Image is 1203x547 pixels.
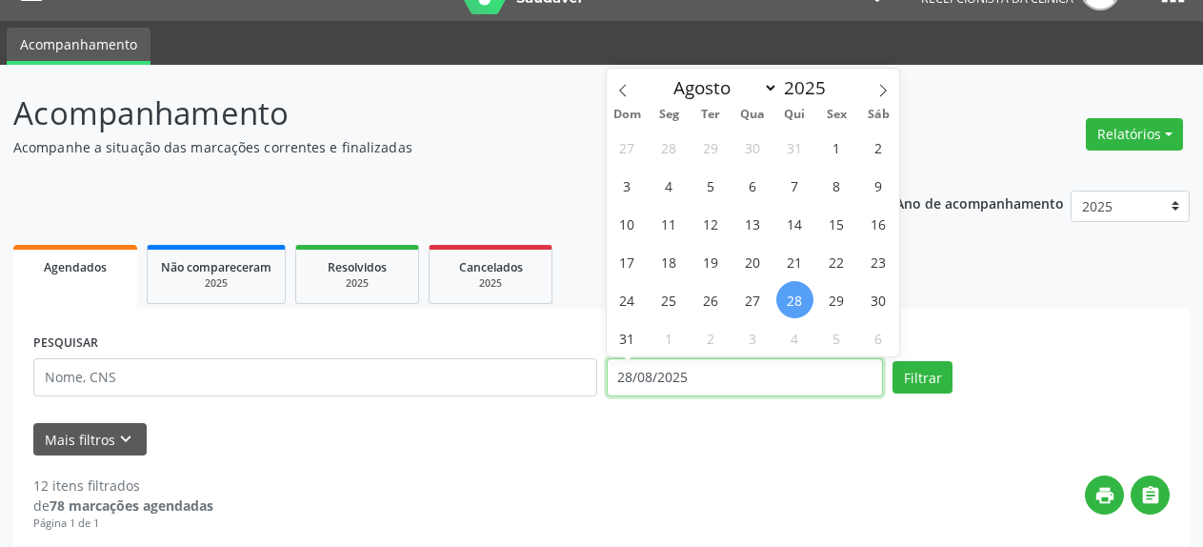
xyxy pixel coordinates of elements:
span: Agosto 6, 2025 [734,167,772,204]
span: Agosto 17, 2025 [609,243,646,280]
p: Ano de acompanhamento [895,191,1064,214]
span: Setembro 5, 2025 [818,319,855,356]
span: Julho 29, 2025 [692,129,730,166]
span: Qui [773,109,815,121]
span: Agosto 28, 2025 [776,281,813,318]
span: Agosto 12, 2025 [692,205,730,242]
input: Nome, CNS [33,358,597,396]
p: Acompanhamento [13,90,837,137]
span: Setembro 4, 2025 [776,319,813,356]
span: Agosto 24, 2025 [609,281,646,318]
span: Julho 27, 2025 [609,129,646,166]
span: Agosto 19, 2025 [692,243,730,280]
span: Cancelados [459,259,523,275]
span: Agosto 18, 2025 [651,243,688,280]
span: Agosto 23, 2025 [860,243,897,280]
span: Agosto 16, 2025 [860,205,897,242]
i: print [1094,485,1115,506]
div: de [33,496,213,516]
label: PESQUISAR [33,329,98,358]
span: Agosto 25, 2025 [651,281,688,318]
span: Qua [732,109,773,121]
input: Selecione um intervalo [607,358,884,396]
span: Ter [690,109,732,121]
span: Agosto 1, 2025 [818,129,855,166]
span: Agosto 31, 2025 [609,319,646,356]
span: Setembro 2, 2025 [692,319,730,356]
span: Julho 28, 2025 [651,129,688,166]
span: Agosto 11, 2025 [651,205,688,242]
span: Sex [815,109,857,121]
div: 2025 [443,276,538,291]
div: Página 1 de 1 [33,516,213,532]
span: Seg [648,109,690,121]
span: Agosto 10, 2025 [609,205,646,242]
span: Agosto 13, 2025 [734,205,772,242]
button: Filtrar [892,361,952,394]
div: 2025 [310,276,405,291]
span: Agosto 4, 2025 [651,167,688,204]
span: Agosto 26, 2025 [692,281,730,318]
span: Agosto 14, 2025 [776,205,813,242]
span: Agosto 2, 2025 [860,129,897,166]
span: Setembro 6, 2025 [860,319,897,356]
span: Setembro 3, 2025 [734,319,772,356]
span: Agosto 3, 2025 [609,167,646,204]
button: Mais filtroskeyboard_arrow_down [33,423,147,456]
span: Agosto 21, 2025 [776,243,813,280]
span: Agendados [44,259,107,275]
i:  [1140,485,1161,506]
span: Agosto 30, 2025 [860,281,897,318]
span: Julho 31, 2025 [776,129,813,166]
span: Agosto 7, 2025 [776,167,813,204]
button: Relatórios [1086,118,1183,151]
input: Year [778,75,841,100]
span: Agosto 5, 2025 [692,167,730,204]
span: Não compareceram [161,259,271,275]
span: Sáb [857,109,899,121]
div: 12 itens filtrados [33,476,213,496]
span: Dom [607,109,649,121]
button:  [1131,476,1170,515]
span: Julho 30, 2025 [734,129,772,166]
div: 2025 [161,276,271,291]
span: Resolvidos [328,259,387,275]
span: Agosto 20, 2025 [734,243,772,280]
span: Agosto 22, 2025 [818,243,855,280]
span: Agosto 9, 2025 [860,167,897,204]
span: Agosto 29, 2025 [818,281,855,318]
span: Setembro 1, 2025 [651,319,688,356]
button: print [1085,476,1124,515]
i: keyboard_arrow_down [115,429,136,450]
select: Month [665,74,779,101]
span: Agosto 27, 2025 [734,281,772,318]
strong: 78 marcações agendadas [50,496,213,515]
span: Agosto 8, 2025 [818,167,855,204]
p: Acompanhe a situação das marcações correntes e finalizadas [13,137,837,157]
a: Acompanhamento [7,28,150,65]
span: Agosto 15, 2025 [818,205,855,242]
